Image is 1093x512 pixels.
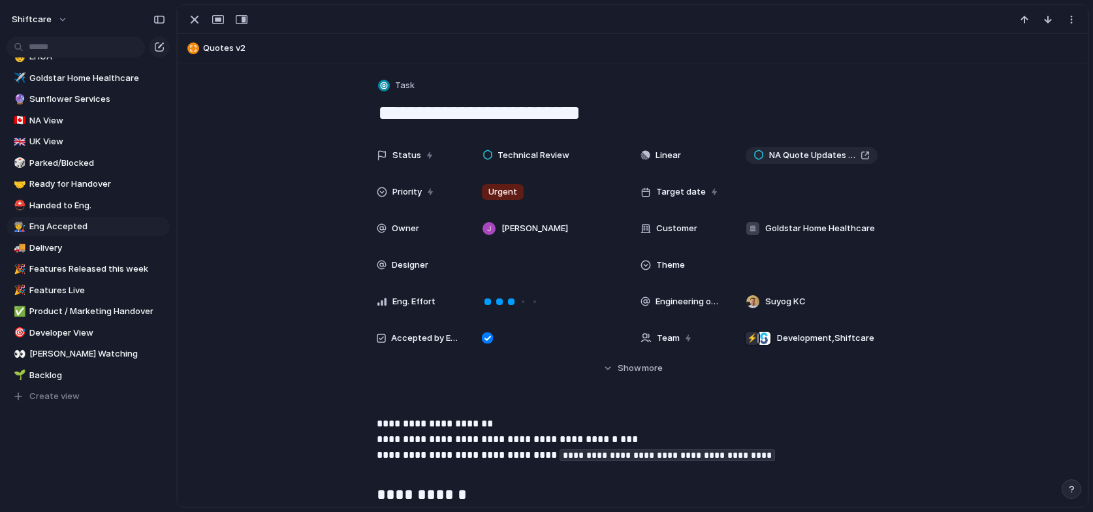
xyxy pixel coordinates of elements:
span: Goldstar Home Healthcare [765,222,875,235]
button: ⛑️ [12,199,25,212]
div: 🔮 [14,92,23,107]
button: Showmore [377,357,889,380]
span: NA Quote Updates Phase 1 [769,149,855,162]
span: Linear [656,149,681,162]
span: Priority [392,185,422,199]
a: 🔮Sunflower Services [7,89,170,109]
div: 🇬🇧 [14,135,23,150]
div: 🌱 [14,368,23,383]
a: NA Quote Updates Phase 1 [746,147,878,164]
button: 🎉 [12,263,25,276]
div: 🎯 [14,325,23,340]
span: Features Live [29,284,165,297]
span: Theme [656,259,685,272]
span: Sunflower Services [29,93,165,106]
a: 🎉Features Live [7,281,170,300]
span: Show [618,362,641,375]
span: Delivery [29,242,165,255]
button: Create view [7,387,170,406]
span: Owner [392,222,419,235]
a: 🎯Developer View [7,323,170,343]
span: Ready for Handover [29,178,165,191]
button: 🎲 [12,157,25,170]
div: 👨‍🏭 [14,219,23,234]
span: Parked/Blocked [29,157,165,170]
button: Quotes v2 [183,38,1082,59]
span: Designer [392,259,428,272]
span: Eng Accepted [29,220,165,233]
span: Target date [656,185,706,199]
span: Accepted by Engineering [391,332,460,345]
button: ✅ [12,305,25,318]
a: ⛑️Handed to Eng. [7,196,170,216]
span: Customer [656,222,697,235]
button: 🎉 [12,284,25,297]
span: more [642,362,663,375]
span: Eng. Effort [392,295,436,308]
span: Engineering owner [656,295,724,308]
span: Status [392,149,421,162]
a: ✈️Goldstar Home Healthcare [7,69,170,88]
div: 🎉 [14,262,23,277]
a: ✅Product / Marketing Handover [7,302,170,321]
span: shiftcare [12,13,52,26]
button: 🎯 [12,327,25,340]
button: 🌱 [12,369,25,382]
div: ✈️ [14,71,23,86]
div: 🤝 [14,177,23,192]
button: ✈️ [12,72,25,85]
span: Development , Shiftcare [777,332,874,345]
span: Task [395,79,415,92]
a: 👨‍🏭Eng Accepted [7,217,170,236]
a: 👀[PERSON_NAME] Watching [7,344,170,364]
a: 🇬🇧UK View [7,132,170,152]
button: 🚚 [12,242,25,255]
button: 👀 [12,347,25,360]
span: Backlog [29,369,165,382]
span: Product / Marketing Handover [29,305,165,318]
a: 🎲Parked/Blocked [7,153,170,173]
button: 🇨🇦 [12,114,25,127]
span: Features Released this week [29,263,165,276]
div: 🎲 [14,155,23,170]
div: 🎉 [14,283,23,298]
div: ✅ [14,304,23,319]
span: Team [657,332,680,345]
span: Handed to Eng. [29,199,165,212]
span: Quotes v2 [203,42,1082,55]
a: 🤝Ready for Handover [7,174,170,194]
div: ⛑️ [14,198,23,213]
a: 🚚Delivery [7,238,170,258]
div: 👀 [14,347,23,362]
span: Suyog KC [765,295,806,308]
span: Technical Review [498,149,569,162]
a: 🌱Backlog [7,366,170,385]
button: 🔮 [12,93,25,106]
button: Task [375,76,419,95]
div: ⚡ [746,332,759,345]
span: [PERSON_NAME] [501,222,568,235]
a: 🇨🇦NA View [7,111,170,131]
button: 🇬🇧 [12,135,25,148]
span: Urgent [488,185,517,199]
span: Create view [29,390,80,403]
div: 🇨🇦 [14,113,23,128]
div: 🚚 [14,240,23,255]
span: Developer View [29,327,165,340]
span: Goldstar Home Healthcare [29,72,165,85]
span: [PERSON_NAME] Watching [29,347,165,360]
button: 🧒 [12,50,25,63]
span: NA View [29,114,165,127]
span: UK View [29,135,165,148]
